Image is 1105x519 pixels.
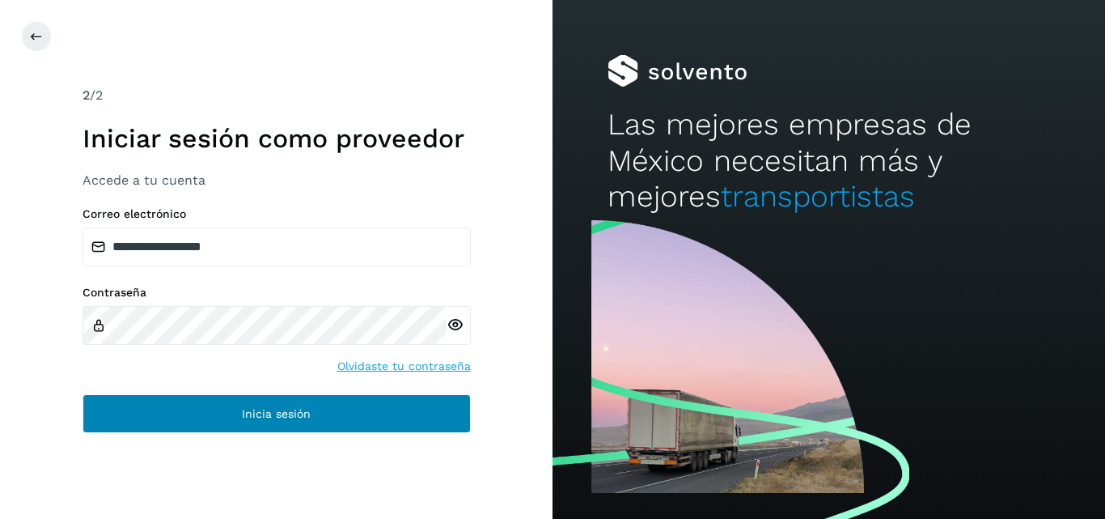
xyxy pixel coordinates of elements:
label: Correo electrónico [83,207,471,221]
button: Inicia sesión [83,394,471,433]
a: Olvidaste tu contraseña [337,358,471,375]
div: /2 [83,86,471,105]
span: 2 [83,87,90,103]
h2: Las mejores empresas de México necesitan más y mejores [608,107,1049,215]
span: transportistas [721,179,915,214]
span: Inicia sesión [242,408,311,419]
h3: Accede a tu cuenta [83,172,471,188]
label: Contraseña [83,286,471,300]
h1: Iniciar sesión como proveedor [83,123,471,154]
